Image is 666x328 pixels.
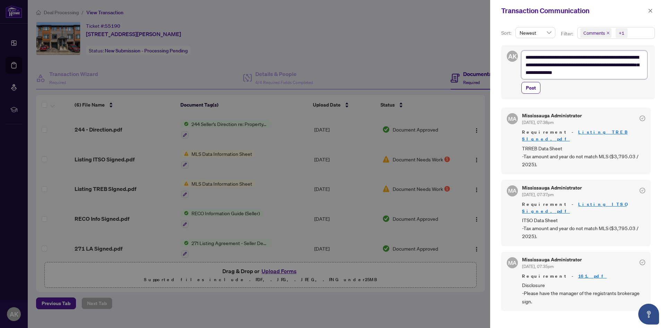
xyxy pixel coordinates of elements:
[640,260,645,265] span: check-circle
[521,82,540,94] button: Post
[648,8,653,13] span: close
[522,273,645,280] span: Requirement -
[640,116,645,121] span: check-circle
[522,281,645,305] span: Disclosure -Please have the manager of the registrants brokerage sign.
[522,216,645,241] span: ITSO Data Sheet -Tax amount and year do not match MLS ($3,795.03 / 2025).
[522,144,645,169] span: TRREB Data Sheet -Tax amount and year do not match MLS ($3,795.03 / 2025).
[638,304,659,325] button: Open asap
[522,120,554,125] span: [DATE], 07:38pm
[522,113,582,118] h5: Mississauga Administrator
[526,82,536,93] span: Post
[501,29,513,37] p: Sort:
[520,27,551,38] span: Newest
[561,30,574,37] p: Filter:
[501,6,646,16] div: Transaction Communication
[583,30,605,36] span: Comments
[522,129,645,143] span: Requirement -
[508,259,516,267] span: MA
[580,28,612,38] span: Comments
[522,185,582,190] h5: Mississauga Administrator
[508,187,516,195] span: MA
[522,257,582,262] h5: Mississauga Administrator
[522,201,626,214] a: Listing ITSO Signed.pdf
[606,31,610,35] span: close
[578,273,607,279] a: 161.pdf
[640,188,645,193] span: check-circle
[522,264,554,269] span: [DATE], 07:35pm
[619,30,624,36] div: +1
[522,201,645,215] span: Requirement -
[508,115,516,123] span: MA
[508,51,517,61] span: AK
[522,192,554,197] span: [DATE], 07:37pm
